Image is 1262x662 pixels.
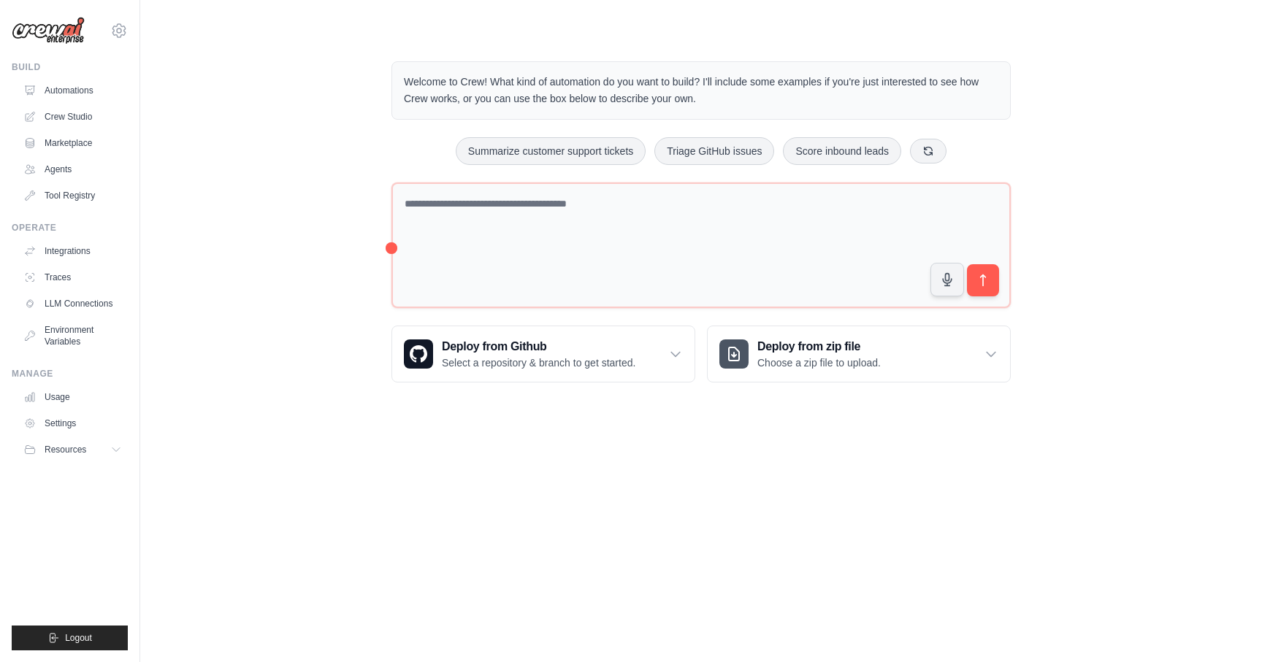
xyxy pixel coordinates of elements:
[757,355,881,370] p: Choose a zip file to upload.
[654,137,774,165] button: Triage GitHub issues
[12,61,128,73] div: Build
[18,239,128,263] a: Integrations
[404,74,998,107] p: Welcome to Crew! What kind of automation do you want to build? I'll include some examples if you'...
[18,79,128,102] a: Automations
[18,131,128,155] a: Marketplace
[456,137,646,165] button: Summarize customer support tickets
[18,318,128,353] a: Environment Variables
[442,338,635,355] h3: Deploy from Github
[12,17,85,45] img: Logo
[18,385,128,409] a: Usage
[783,137,901,165] button: Score inbound leads
[18,158,128,181] a: Agents
[757,338,881,355] h3: Deploy from zip file
[18,105,128,128] a: Crew Studio
[18,438,128,461] button: Resources
[18,412,128,435] a: Settings
[18,184,128,207] a: Tool Registry
[12,222,128,234] div: Operate
[12,626,128,650] button: Logout
[12,368,128,380] div: Manage
[65,632,92,644] span: Logout
[45,444,86,455] span: Resources
[442,355,635,370] p: Select a repository & branch to get started.
[18,266,128,289] a: Traces
[18,292,128,315] a: LLM Connections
